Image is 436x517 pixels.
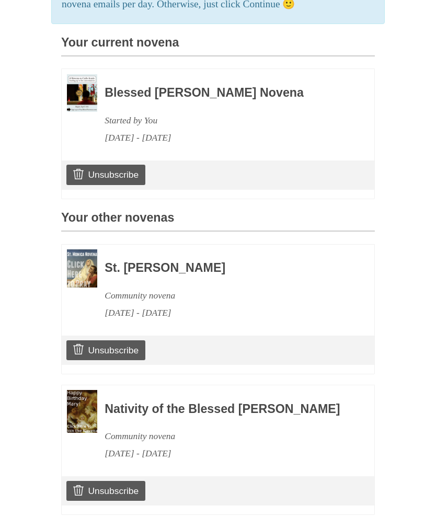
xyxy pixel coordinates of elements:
div: Started by You [105,112,346,129]
h3: Blessed [PERSON_NAME] Novena [105,86,346,100]
a: Unsubscribe [66,340,145,360]
h3: Your other novenas [61,211,375,232]
img: Novena image [67,249,97,288]
h3: St. [PERSON_NAME] [105,261,346,275]
img: Novena image [67,390,97,433]
div: Community novena [105,428,346,445]
h3: Your current novena [61,36,375,56]
h3: Nativity of the Blessed [PERSON_NAME] [105,403,346,416]
div: [DATE] - [DATE] [105,445,346,462]
a: Unsubscribe [66,165,145,185]
a: Unsubscribe [66,481,145,501]
div: Community novena [105,287,346,304]
div: [DATE] - [DATE] [105,304,346,321]
div: [DATE] - [DATE] [105,129,346,146]
img: Novena image [67,74,97,112]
